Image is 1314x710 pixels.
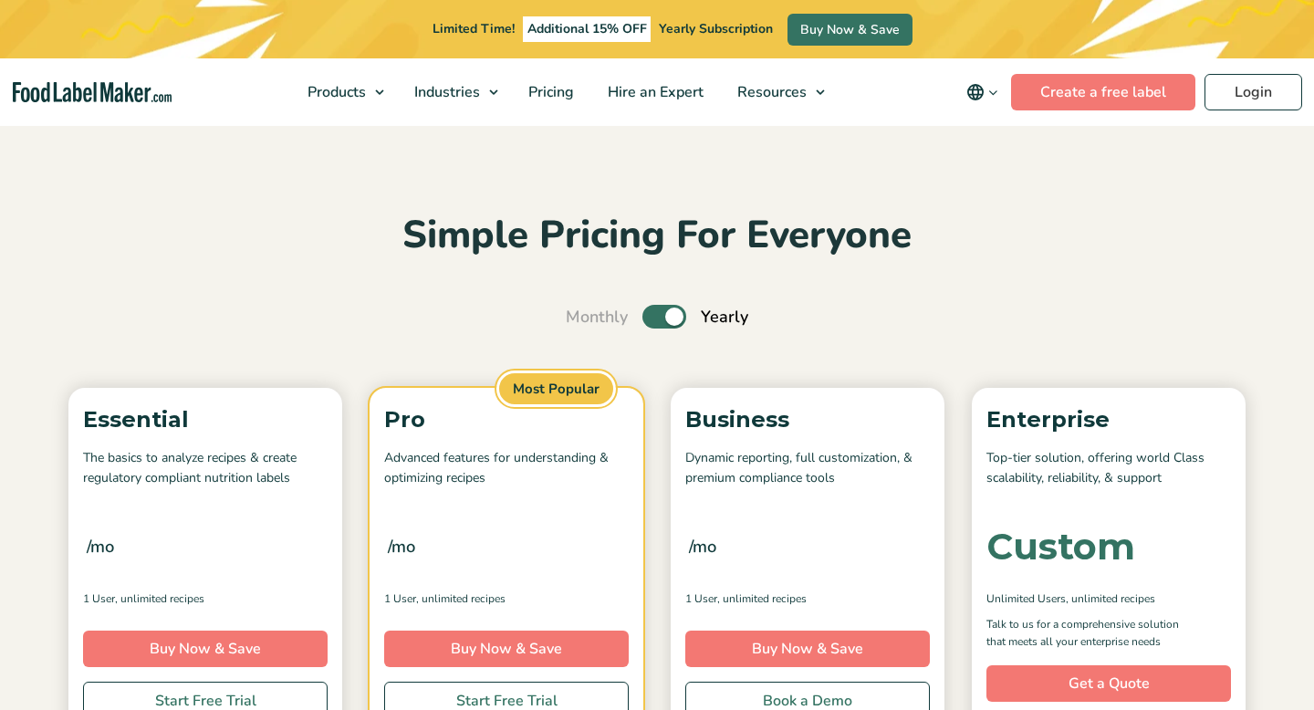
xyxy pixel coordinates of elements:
[115,590,204,607] span: , Unlimited Recipes
[291,58,393,126] a: Products
[787,14,912,46] a: Buy Now & Save
[409,82,482,102] span: Industries
[685,631,930,667] a: Buy Now & Save
[512,58,587,126] a: Pricing
[523,16,652,42] span: Additional 15% OFF
[388,534,415,559] span: /mo
[384,631,629,667] a: Buy Now & Save
[986,528,1135,565] div: Custom
[685,402,930,437] p: Business
[986,616,1196,651] p: Talk to us for a comprehensive solution that meets all your enterprise needs
[87,534,114,559] span: /mo
[83,402,328,437] p: Essential
[83,448,328,489] p: The basics to analyze recipes & create regulatory compliant nutrition labels
[496,371,616,408] span: Most Popular
[302,82,368,102] span: Products
[83,631,328,667] a: Buy Now & Save
[384,590,416,607] span: 1 User
[384,448,629,489] p: Advanced features for understanding & optimizing recipes
[685,590,717,607] span: 1 User
[83,590,115,607] span: 1 User
[986,402,1231,437] p: Enterprise
[685,448,930,489] p: Dynamic reporting, full customization, & premium compliance tools
[642,305,686,329] label: Toggle
[1066,590,1155,607] span: , Unlimited Recipes
[732,82,808,102] span: Resources
[701,305,748,329] span: Yearly
[523,82,576,102] span: Pricing
[1011,74,1195,110] a: Create a free label
[602,82,705,102] span: Hire an Expert
[398,58,507,126] a: Industries
[986,665,1231,702] a: Get a Quote
[433,20,515,37] span: Limited Time!
[986,448,1231,489] p: Top-tier solution, offering world Class scalability, reliability, & support
[591,58,716,126] a: Hire an Expert
[689,534,716,559] span: /mo
[566,305,628,329] span: Monthly
[384,402,629,437] p: Pro
[416,590,506,607] span: , Unlimited Recipes
[659,20,773,37] span: Yearly Subscription
[717,590,807,607] span: , Unlimited Recipes
[59,211,1255,261] h2: Simple Pricing For Everyone
[1204,74,1302,110] a: Login
[721,58,834,126] a: Resources
[986,590,1066,607] span: Unlimited Users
